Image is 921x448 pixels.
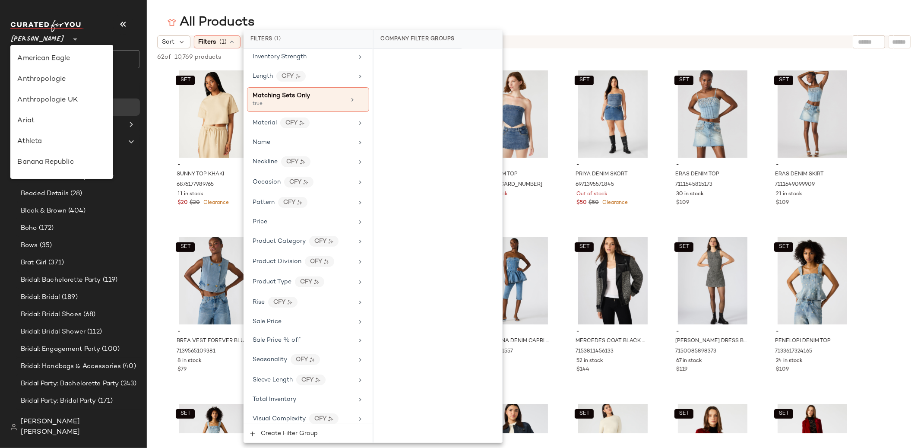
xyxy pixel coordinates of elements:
[202,200,229,206] span: Clearance
[576,357,603,365] span: 52 in stock
[314,280,319,285] img: ai.DGldD1NL.svg
[575,76,594,85] button: SET
[676,161,749,169] span: -
[253,337,301,343] span: Sale Price % off
[778,77,789,83] span: SET
[576,337,649,345] span: MERCEDES COAT BLACK MULTI
[669,70,756,158] img: STEVEMADDEN_APPAREL_BP204789_DENIM-FAB_14254_HERO.jpg
[121,362,136,372] span: (40)
[274,35,281,43] span: (1)
[280,118,310,128] div: CFY
[96,172,114,181] span: (136)
[168,18,176,27] img: svg%3e
[291,354,320,365] div: CFY
[774,76,793,85] button: SET
[21,362,121,372] span: Bridal: Handbags & Accessories
[576,348,614,356] span: 7153811456133
[775,337,831,345] span: PENELOPI DENIM TOP
[579,244,589,250] span: SET
[576,171,628,178] span: PRIYA DENIM SKORT
[576,328,649,336] span: -
[776,191,802,198] span: 21 in stock
[303,180,308,185] img: ai.DGldD1NL.svg
[268,297,298,308] div: CFY
[310,357,315,362] img: ai.DGldD1NL.svg
[253,279,291,285] span: Product Type
[66,206,86,216] span: (404)
[678,411,689,417] span: SET
[601,200,628,206] span: Clearance
[276,71,306,82] div: CFY
[253,139,270,146] span: Name
[171,70,257,158] img: STEVEMADDEN_APPAREL_BO204249_KHAKI-FAB_16658.jpg
[676,199,689,207] span: $109
[570,70,656,158] img: STEVEMADDEN_APPAREL_BO209158_DENIM-FABRIC_0077.jpg
[278,197,307,208] div: CFY
[253,100,339,108] div: true
[776,161,849,169] span: -
[774,242,793,252] button: SET
[177,181,214,189] span: 6876177989765
[171,237,257,324] img: STEVEMADDEN_APPAREL_BP301927_FOREVER-BLUE_4036.jpg
[576,181,614,189] span: 6971395571845
[177,337,248,345] span: BREA VEST FOREVER BLUE
[373,30,462,49] div: Company Filter Groups
[253,92,310,99] span: Matching Sets Only
[21,275,101,285] span: Bridal: Bachelorette Party
[162,38,174,47] span: Sort
[589,199,599,207] span: $50
[296,375,326,385] div: CFY
[38,241,52,251] span: (35)
[21,396,96,406] span: Bridal Party: Bridal Party
[37,223,54,233] span: (172)
[674,76,693,85] button: SET
[253,199,275,206] span: Pattern
[253,120,277,126] span: Material
[675,181,712,189] span: 7111545815173
[180,411,190,417] span: SET
[21,172,96,181] span: Beach Vibes: Free Spirit
[29,102,68,112] span: All Products
[253,377,293,383] span: Sleeve Length
[778,411,789,417] span: SET
[576,161,649,169] span: -
[157,53,171,62] span: 62 of
[21,206,66,216] span: Black & Brown
[477,161,550,169] span: -
[177,199,188,207] span: $20
[676,366,687,374] span: $119
[28,85,62,95] span: Dashboard
[769,237,856,324] img: STEVEMADDEN_APPAREL_BP404813_VERONA-WASH_24836.jpg
[300,159,305,165] img: ai.DGldD1NL.svg
[675,337,748,345] span: [PERSON_NAME] DRESS BLACK/WHITE
[190,199,200,207] span: $20
[21,327,85,337] span: Bridal: Bridal Shower
[253,416,306,422] span: Visual Complexity
[220,38,227,47] span: (1)
[21,417,139,438] span: [PERSON_NAME] [PERSON_NAME]
[576,199,587,207] span: $50
[199,38,216,47] span: Filters
[305,256,334,267] div: CFY
[10,20,84,32] img: cfy_white_logo.C9jOOHJF.svg
[769,70,856,158] img: STEVEMADDEN_APPAREL_BP209358_DENIM-FAB_14260_HERO.jpg
[324,259,329,264] img: ai.DGldD1NL.svg
[177,191,203,198] span: 11 in stock
[180,77,190,83] span: SET
[295,74,301,79] img: ai.DGldD1NL.svg
[328,239,333,244] img: ai.DGldD1NL.svg
[176,409,195,419] button: SET
[776,199,789,207] span: $109
[570,237,656,324] img: STEVEMADDEN_APPAREL_BP300869_BLACK-MULTI_29193_HERO.jpg
[14,86,22,94] img: svg%3e
[315,378,320,383] img: ai.DGldD1NL.svg
[775,181,815,189] span: 7111649099909
[676,328,749,336] span: -
[177,328,250,336] span: -
[177,357,202,365] span: 8 in stock
[100,344,120,354] span: (100)
[328,416,333,422] img: ai.DGldD1NL.svg
[96,396,113,406] span: (171)
[253,159,278,165] span: Neckline
[177,348,215,356] span: 7139565109381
